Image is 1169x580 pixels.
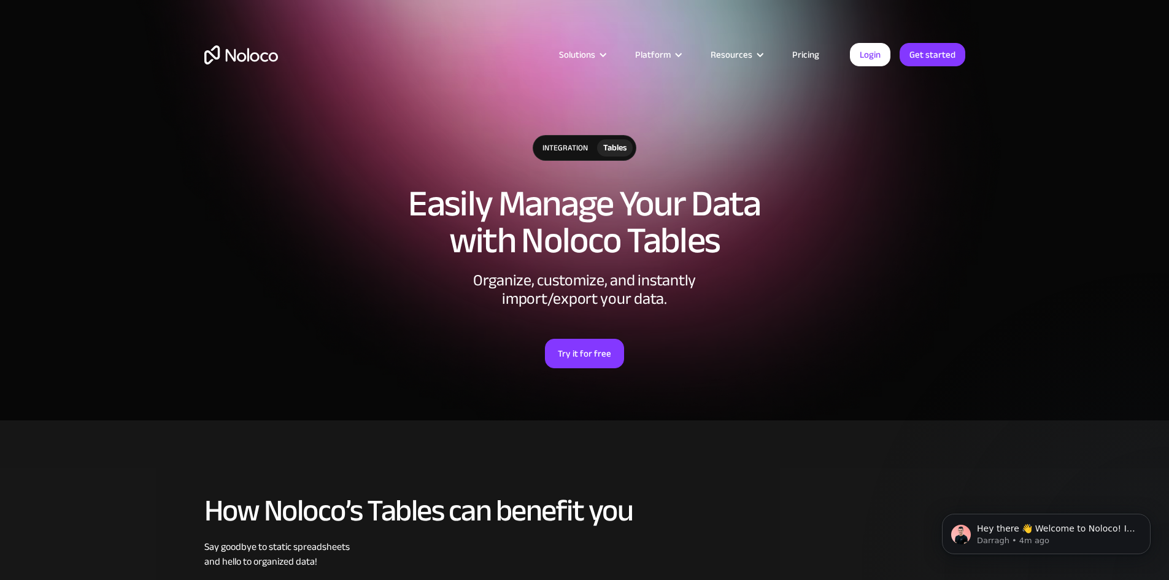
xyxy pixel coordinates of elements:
a: home [204,45,278,64]
div: Platform [620,47,695,63]
div: Resources [711,47,752,63]
div: integration [533,136,597,160]
h2: How Noloco’s Tables can benefit you [204,494,965,527]
h1: Easily Manage Your Data with Noloco Tables [204,185,965,259]
div: Say goodbye to static spreadsheets and hello to organized data! [204,539,965,569]
iframe: Intercom notifications message [924,488,1169,574]
a: Pricing [777,47,835,63]
a: Login [850,43,890,66]
div: Platform [635,47,671,63]
a: Try it for free [545,339,624,368]
div: Resources [695,47,777,63]
div: Try it for free [558,346,611,362]
div: Tables [603,141,627,155]
a: Get started [900,43,965,66]
div: Solutions [559,47,595,63]
div: Solutions [544,47,620,63]
div: Organize, customize, and instantly import/export your data. [401,271,769,308]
